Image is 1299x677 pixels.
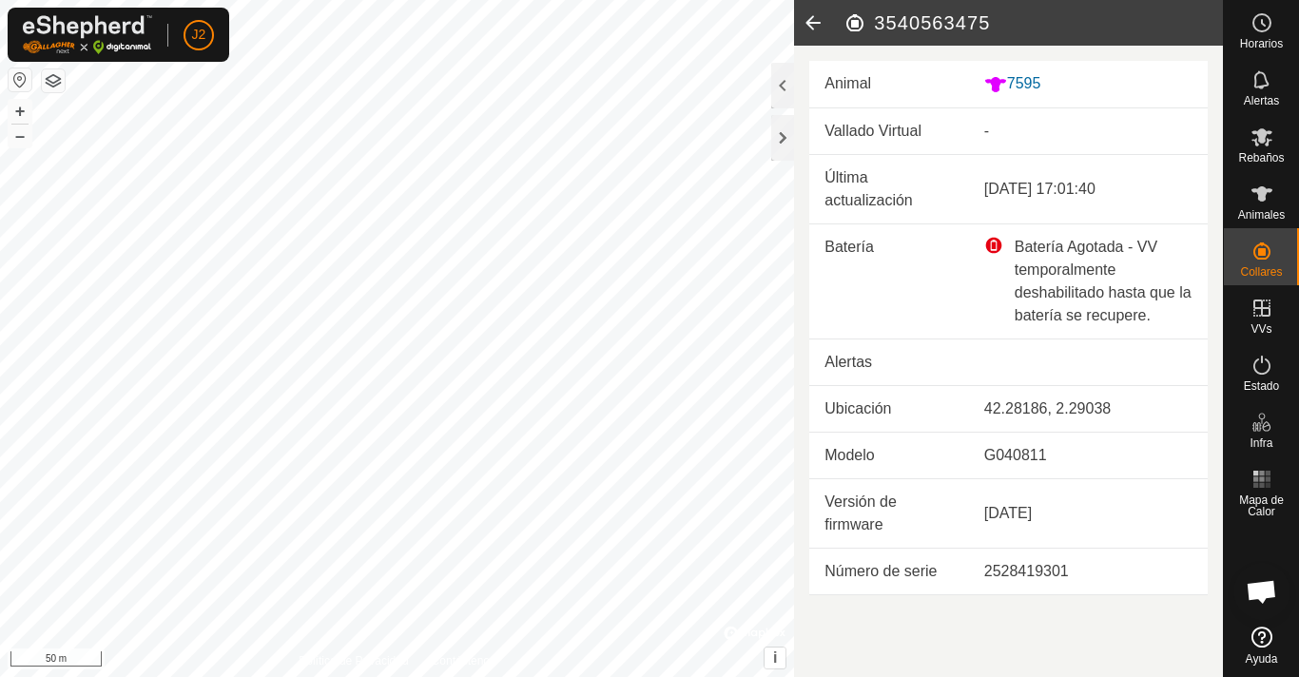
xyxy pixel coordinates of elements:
a: Ayuda [1224,619,1299,672]
span: Mapa de Calor [1229,494,1294,517]
span: Ayuda [1246,653,1278,665]
button: – [9,125,31,147]
button: i [765,648,785,668]
span: J2 [192,25,206,45]
div: [DATE] 17:01:40 [984,178,1192,201]
td: Animal [809,61,969,107]
a: Obre el xat [1233,563,1290,620]
app-display-virtual-paddock-transition: - [984,123,989,139]
div: 7595 [984,72,1192,96]
td: Vallado Virtual [809,108,969,155]
button: + [9,100,31,123]
div: 42.28186, 2.29038 [984,397,1192,420]
td: Versión de firmware [809,478,969,548]
span: Collares [1240,266,1282,278]
span: Rebaños [1238,152,1284,164]
td: Modelo [809,432,969,478]
button: Capas del Mapa [42,69,65,92]
span: i [773,649,777,666]
td: Número de serie [809,548,969,594]
div: [DATE] [984,502,1192,525]
img: Logo Gallagher [23,15,152,54]
a: Contáctenos [432,652,495,669]
td: Alertas [809,338,969,385]
h2: 3540563475 [843,11,1223,34]
button: Restablecer Mapa [9,68,31,91]
span: Alertas [1244,95,1279,106]
td: Ubicación [809,385,969,432]
td: Batería [809,223,969,338]
span: VVs [1251,323,1271,335]
div: Batería Agotada - VV temporalmente deshabilitado hasta que la batería se recupere. [984,236,1192,327]
span: Infra [1250,437,1272,449]
span: Animales [1238,209,1285,221]
div: G040811 [984,444,1192,467]
td: Última actualización [809,155,969,224]
a: Política de Privacidad [299,652,408,669]
div: 2528419301 [984,560,1192,583]
span: Horarios [1240,38,1283,49]
span: Estado [1244,380,1279,392]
